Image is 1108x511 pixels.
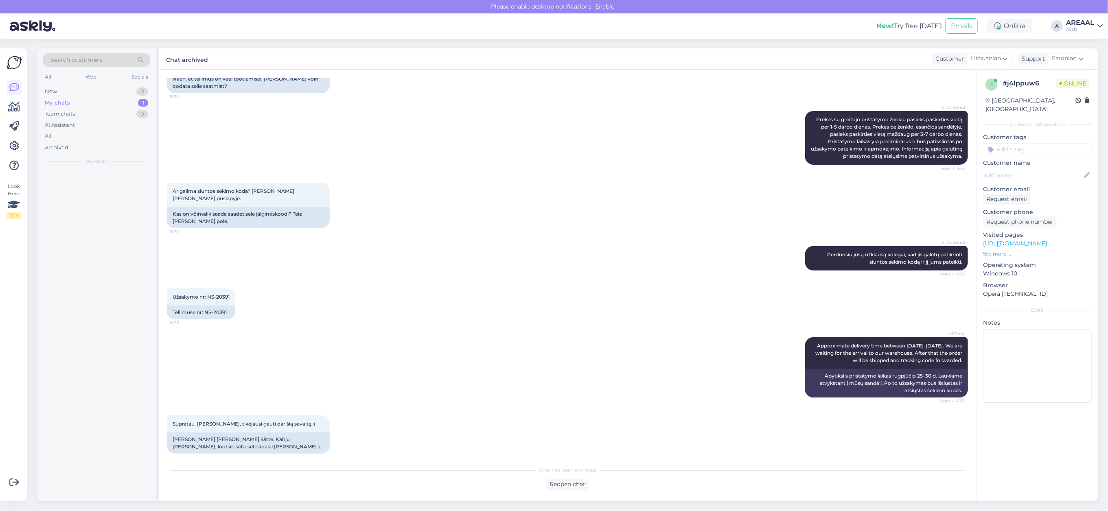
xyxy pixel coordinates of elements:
span: Prekės su greitojo pristatymo ženklu pasieks paskirties vietą per 1-5 darbo dienas. Prekės be žen... [811,116,963,159]
div: Try free [DATE]: [876,21,942,31]
button: Emails [946,18,978,34]
p: Customer tags [983,133,1092,142]
div: 1 [138,99,148,107]
span: 16:33 [169,320,200,326]
span: Search customers [50,56,102,64]
p: See more ... [983,250,1092,258]
span: AI Assistant [935,240,966,246]
div: All [45,132,52,140]
div: Reopen chat [546,479,589,490]
div: Nish [1066,26,1094,33]
div: A [1051,20,1063,32]
div: Look Here [7,183,21,219]
span: Supratau. [PERSON_NAME], tikėjausi gauti dar šią savaitę :( [173,421,315,427]
input: Add a tag [983,143,1092,155]
div: My chats [45,99,70,107]
div: 0 [136,87,148,96]
div: AREAAL [1066,20,1094,26]
p: Customer phone [983,208,1092,216]
span: Chat has been archived [539,467,596,474]
div: Customer [932,55,964,63]
span: 16:31 [169,229,200,235]
p: Visited pages [983,231,1092,239]
span: Seen ✓ 16:31 [935,165,966,171]
div: [PERSON_NAME] [PERSON_NAME] kätte. Kahju [PERSON_NAME], lootsin selle sel nädalal [PERSON_NAME] :( [167,432,330,454]
span: Seen ✓ 16:32 [935,271,966,277]
span: AI Assistant [935,105,966,111]
div: Customer information [983,121,1092,128]
div: All [43,72,53,82]
div: Kas on võimalik saada saadetisele jälgimiskoodi? Teie [PERSON_NAME] pole. [167,207,330,228]
div: Extra [983,306,1092,314]
p: Notes [983,319,1092,327]
div: Request phone number [983,216,1057,227]
div: New [45,87,57,96]
div: 2 / 3 [7,212,21,219]
input: Add name [983,171,1082,180]
span: Online [1056,79,1089,88]
span: 16:35 [169,454,200,460]
p: Customer email [983,185,1092,194]
div: Apytikslis pristatymo laikas rugpjūčio 25–30 d. Laukiame atvykstant į mūsų sandėlį. Po to užsakym... [805,369,968,397]
a: AREAALNish [1066,20,1103,33]
div: Näen, et tellimus on veel töötlemisel. [PERSON_NAME] võin oodata selle saatmist? [167,72,330,93]
span: Perduosiu jūsų užklausą kolegai, kad jis galėtų patikrinti siuntos sekimo kodą ir jį jums pateikti. [827,251,963,265]
label: Chat archived [166,53,208,64]
span: Approximate delivery time between [DATE]-[DATE]. We are waiting for the arrival to our warehouse.... [815,343,963,363]
p: Operating system [983,261,1092,269]
img: Askly Logo [7,55,22,70]
span: 16:31 [169,94,200,100]
div: [GEOGRAPHIC_DATA], [GEOGRAPHIC_DATA] [985,96,1075,114]
span: j [990,81,993,87]
span: Seen ✓ 16:35 [935,398,966,404]
div: Archived [45,144,68,152]
span: AREAAL [935,331,966,337]
span: Lithuanian [971,54,1001,63]
div: Web [84,72,99,82]
div: # j4lppuw6 [1003,79,1056,88]
div: AI Assistant [45,121,75,129]
div: 0 [136,110,148,118]
span: Užsakymo nr: NS-20391 [173,294,230,300]
span: My chats [85,158,107,165]
p: Customer name [983,159,1092,167]
p: Windows 10 [983,269,1092,278]
p: Opera [TECHNICAL_ID] [983,290,1092,298]
div: Support [1018,55,1045,63]
b: New! [876,22,894,30]
a: [URL][DOMAIN_NAME] [983,240,1047,247]
div: Online [988,19,1032,33]
div: Socials [130,72,150,82]
div: Tellimuse nr: NS-20391 [167,306,235,319]
div: Request email [983,194,1030,205]
span: Estonian [1052,54,1077,63]
div: Team chats [45,110,75,118]
p: Browser [983,281,1092,290]
span: Ar galima siuntos sekimo kodą? [PERSON_NAME] [PERSON_NAME] puslapyje. [173,188,296,201]
span: Enable [593,3,617,10]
